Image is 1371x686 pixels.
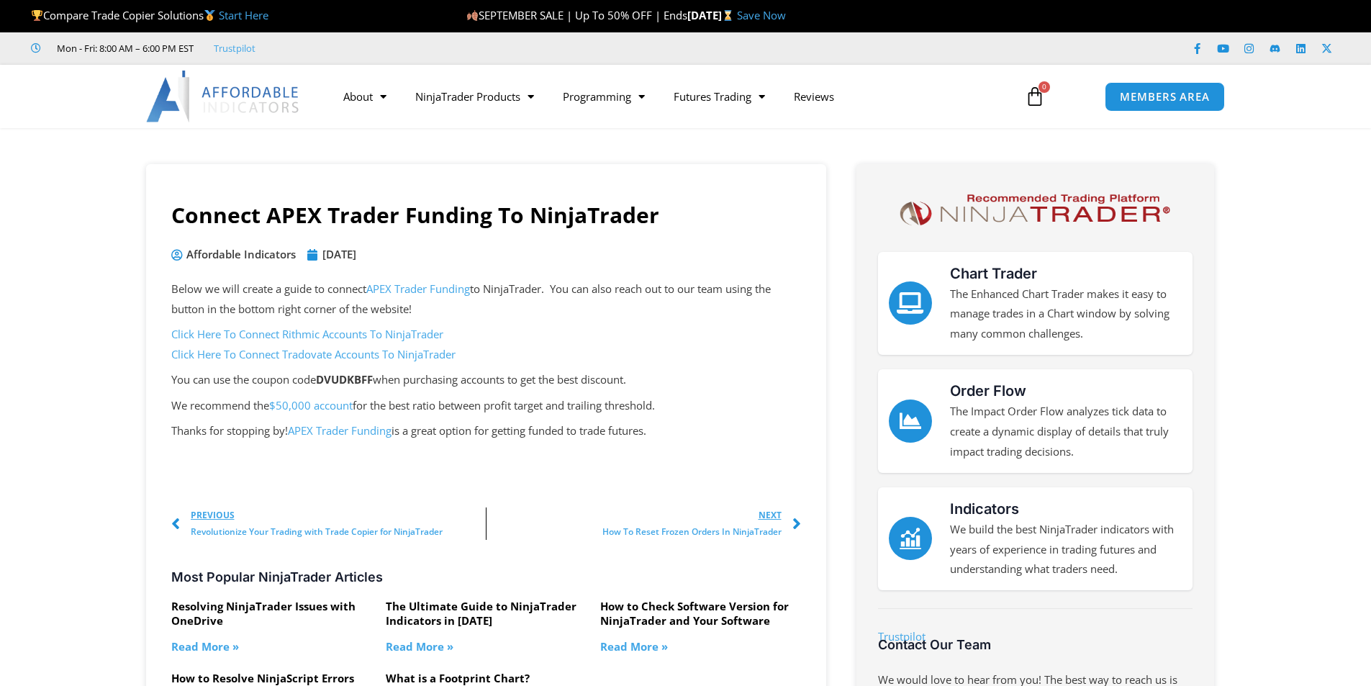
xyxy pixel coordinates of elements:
[171,421,801,441] p: Thanks for stopping by! is a great option for getting funded to trade futures.
[950,284,1182,345] p: The Enhanced Chart Trader makes it easy to manage trades in a Chart window by solving many common...
[386,671,530,685] a: What is a Footprint Chart?
[659,80,779,113] a: Futures Trading
[171,507,801,540] div: Post Navigation
[723,10,733,21] img: ⌛
[31,8,268,22] span: Compare Trade Copier Solutions
[322,247,356,261] time: [DATE]
[1039,81,1050,93] span: 0
[602,507,782,523] span: Next
[288,423,392,438] a: APEX Trader Funding
[214,42,255,55] a: Trustpilot
[401,80,548,113] a: NinjaTrader Products
[171,370,801,390] p: You can use the coupon code
[329,80,401,113] a: About
[737,8,786,22] a: Save Now
[146,71,301,122] img: LogoAI | Affordable Indicators – NinjaTrader
[191,507,443,523] span: Previous
[171,599,356,628] a: Resolving NinjaTrader Issues with OneDrive
[171,639,239,654] a: Read more about Resolving NinjaTrader Issues with OneDrive
[366,281,470,296] a: APEX Trader Funding
[171,507,486,540] a: PreviousRevolutionize Your Trading with Trade Copier for NinjaTrader
[219,8,268,22] a: Start Here
[889,400,932,443] a: Order Flow
[889,517,932,560] a: Indicators
[950,402,1182,462] p: The Impact Order Flow analyzes tick data to create a dynamic display of details that truly impact...
[171,671,354,685] a: How to Resolve NinjaScript Errors
[171,279,801,320] p: Below we will create a guide to connect to NinjaTrader. You can also reach out to our team using ...
[687,8,737,22] strong: [DATE]
[878,629,926,644] a: Trustpilot
[53,40,194,57] span: Mon - Fri: 8:00 AM – 6:00 PM EST
[487,507,801,540] a: NextHow To Reset Frozen Orders In NinjaTrader
[269,398,353,412] a: $50,000 account
[386,639,453,654] a: Read more about The Ultimate Guide to NinjaTrader Indicators in 2025
[548,80,659,113] a: Programming
[950,382,1026,400] a: Order Flow
[183,245,296,265] span: Affordable Indicators
[950,520,1182,580] p: We build the best NinjaTrader indicators with years of experience in trading futures and understa...
[316,372,626,387] span: when purchasing accounts to get the best discount.
[171,396,801,416] p: We recommend the for the best ratio between profit target and trailing threshold.
[893,189,1176,230] img: NinjaTrader Logo | Affordable Indicators – NinjaTrader
[600,639,668,654] a: Read more about How to Check Software Version for NinjaTrader and Your Software
[191,524,443,540] span: Revolutionize Your Trading with Trade Copier for NinjaTrader
[950,265,1037,282] a: Chart Trader
[779,80,849,113] a: Reviews
[316,372,373,387] strong: DVUDKBFF
[467,10,478,21] img: 🍂
[204,10,215,21] img: 🥇
[602,524,782,540] span: How To Reset Frozen Orders In NinjaTrader
[171,327,443,341] a: Click Here To Connect Rithmic Accounts To NinjaTrader
[466,8,687,22] span: SEPTEMBER SALE | Up To 50% OFF | Ends
[32,10,42,21] img: 🏆
[386,599,576,628] a: The Ultimate Guide to NinjaTrader Indicators in [DATE]
[1105,82,1225,112] a: MEMBERS AREA
[878,636,1193,653] h3: Contact Our Team
[329,80,1008,113] nav: Menu
[950,500,1019,518] a: Indicators
[1003,76,1067,117] a: 0
[171,347,456,361] a: Click Here To Connect Tradovate Accounts To NinjaTrader
[600,599,789,628] a: How to Check Software Version for NinjaTrader and Your Software
[889,281,932,325] a: Chart Trader
[171,569,801,585] h3: Most Popular NinjaTrader Articles
[171,200,801,230] h1: Connect APEX Trader Funding To NinjaTrader
[1120,91,1210,102] span: MEMBERS AREA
